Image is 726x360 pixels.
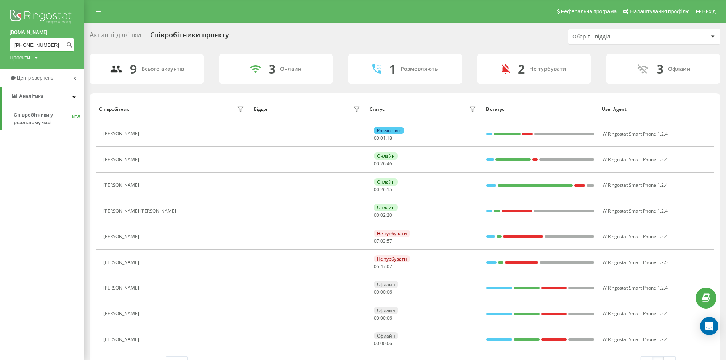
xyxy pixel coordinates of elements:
[370,107,385,112] div: Статус
[10,8,74,27] img: Ringostat logo
[2,87,84,106] a: Аналiтика
[374,264,392,269] div: : :
[603,310,668,317] span: W Ringostat Smart Phone 1.2.4
[380,340,386,347] span: 00
[150,31,229,43] div: Співробітники проєкту
[374,161,392,166] div: : :
[374,307,398,314] div: Офлайн
[10,54,30,61] div: Проекти
[374,135,379,141] span: 00
[10,29,74,36] a: [DOMAIN_NAME]
[374,255,410,262] div: Не турбувати
[103,234,141,239] div: [PERSON_NAME]
[603,259,668,266] span: W Ringostat Smart Phone 1.2.5
[702,8,716,14] span: Вихід
[529,66,566,72] div: Не турбувати
[387,186,392,193] span: 15
[603,182,668,188] span: W Ringostat Smart Phone 1.2.4
[374,263,379,270] span: 05
[99,107,129,112] div: Співробітник
[374,238,379,244] span: 07
[668,66,690,72] div: Офлайн
[14,111,72,126] span: Співробітники у реальному часі
[380,263,386,270] span: 47
[387,135,392,141] span: 18
[380,289,386,295] span: 00
[374,332,398,339] div: Офлайн
[486,107,595,112] div: В статусі
[603,285,668,291] span: W Ringostat Smart Phone 1.2.4
[269,62,276,76] div: 3
[374,238,392,244] div: : :
[387,212,392,218] span: 20
[374,281,398,288] div: Офлайн
[374,152,398,160] div: Онлайн
[130,62,137,76] div: 9
[380,186,386,193] span: 26
[700,317,718,335] div: Open Intercom Messenger
[401,66,438,72] div: Розмовляють
[387,263,392,270] span: 07
[380,135,386,141] span: 01
[280,66,301,72] div: Онлайн
[103,157,141,162] div: [PERSON_NAME]
[103,337,141,342] div: [PERSON_NAME]
[374,315,379,321] span: 00
[374,136,392,141] div: : :
[14,108,84,130] a: Співробітники у реальному часіNEW
[518,62,525,76] div: 2
[602,107,710,112] div: User Agent
[103,182,141,188] div: [PERSON_NAME]
[374,213,392,218] div: : :
[603,208,668,214] span: W Ringostat Smart Phone 1.2.4
[103,260,141,265] div: [PERSON_NAME]
[374,186,379,193] span: 00
[603,156,668,163] span: W Ringostat Smart Phone 1.2.4
[380,160,386,167] span: 26
[374,160,379,167] span: 00
[387,289,392,295] span: 06
[374,315,392,321] div: : :
[90,31,141,43] div: Активні дзвінки
[254,107,267,112] div: Відділ
[17,75,53,81] span: Центр звернень
[380,238,386,244] span: 03
[19,93,43,99] span: Аналiтика
[603,233,668,240] span: W Ringostat Smart Phone 1.2.4
[387,160,392,167] span: 46
[374,340,379,347] span: 00
[374,204,398,211] div: Онлайн
[603,336,668,342] span: W Ringostat Smart Phone 1.2.4
[561,8,617,14] span: Реферальна програма
[374,187,392,192] div: : :
[374,230,410,237] div: Не турбувати
[141,66,184,72] div: Всього акаунтів
[374,341,392,346] div: : :
[603,131,668,137] span: W Ringostat Smart Phone 1.2.4
[374,127,404,134] div: Розмовляє
[374,178,398,186] div: Онлайн
[374,212,379,218] span: 00
[103,208,178,214] div: [PERSON_NAME] [PERSON_NAME]
[387,340,392,347] span: 06
[103,285,141,291] div: [PERSON_NAME]
[10,38,74,52] input: Пошук за номером
[374,290,392,295] div: : :
[630,8,689,14] span: Налаштування профілю
[380,315,386,321] span: 00
[380,212,386,218] span: 02
[389,62,396,76] div: 1
[374,289,379,295] span: 00
[103,131,141,136] div: [PERSON_NAME]
[572,34,663,40] div: Оберіть відділ
[387,238,392,244] span: 57
[387,315,392,321] span: 06
[657,62,663,76] div: 3
[103,311,141,316] div: [PERSON_NAME]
